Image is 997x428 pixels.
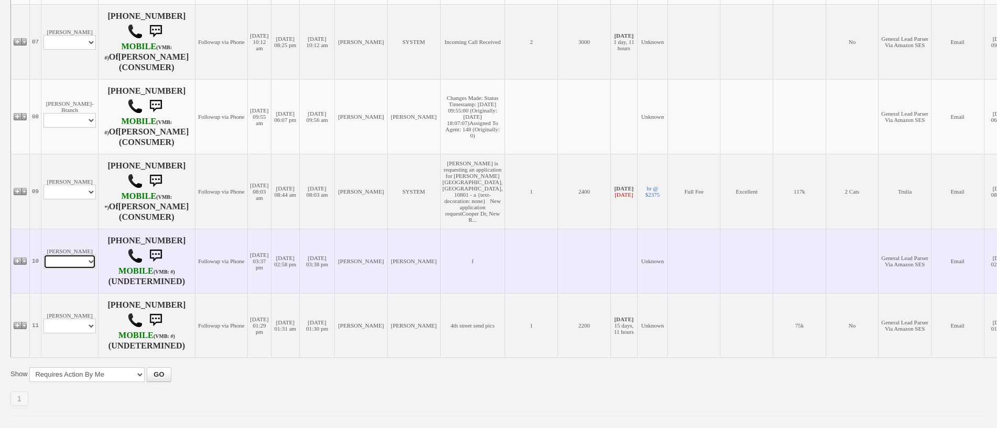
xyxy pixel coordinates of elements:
[195,79,248,154] td: Followup via Phone
[195,293,248,357] td: Followup via Phone
[195,4,248,79] td: Followup via Phone
[104,117,172,137] b: T-Mobile USA, Inc.
[638,293,668,357] td: Unknown
[30,154,41,229] td: 09
[387,154,440,229] td: SYSTEM
[122,42,157,51] font: MOBILE
[615,192,633,198] font: [DATE]
[638,4,668,79] td: Unknown
[879,4,932,79] td: General Lead Parser Via Amazon SES
[440,293,505,357] td: 4th street send pics
[387,293,440,357] td: [PERSON_NAME]
[638,229,668,293] td: Unknown
[127,24,143,39] img: call.png
[145,171,166,192] img: sms.png
[41,4,98,79] td: [PERSON_NAME]
[122,117,157,126] font: MOBILE
[127,173,143,189] img: call.png
[271,293,300,357] td: [DATE] 01:31 am
[335,4,388,79] td: [PERSON_NAME]
[614,185,633,192] b: [DATE]
[145,96,166,117] img: sms.png
[30,293,41,357] td: 11
[271,4,300,79] td: [DATE] 08:25 pm
[826,293,879,357] td: No
[145,245,166,266] img: sms.png
[154,333,175,339] font: (VMB: #)
[931,79,984,154] td: Email
[248,4,271,79] td: [DATE] 10:12 am
[30,4,41,79] td: 07
[931,229,984,293] td: Email
[667,154,720,229] td: Full Fee
[300,293,335,357] td: [DATE] 01:30 pm
[773,293,826,357] td: 75k
[645,185,660,198] a: br @ $2375
[10,369,28,379] label: Show
[101,161,192,222] h4: [PHONE_NUMBER] Of (CONSUMER)
[118,127,189,137] b: [PERSON_NAME]
[879,293,932,357] td: General Lead Parser Via Amazon SES
[558,293,611,357] td: 2200
[101,300,192,351] h4: [PHONE_NUMBER] (UNDETERMINED)
[558,154,611,229] td: 2400
[335,229,388,293] td: [PERSON_NAME]
[505,4,558,79] td: 2
[145,21,166,42] img: sms.png
[505,293,558,357] td: 1
[614,316,633,322] b: [DATE]
[931,4,984,79] td: Email
[300,154,335,229] td: [DATE] 08:03 am
[104,42,172,62] b: T-Mobile USA, Inc.
[101,236,192,286] h4: [PHONE_NUMBER] (UNDETERMINED)
[30,79,41,154] td: 08
[558,4,611,79] td: 3000
[387,79,440,154] td: [PERSON_NAME]
[118,331,154,340] font: MOBILE
[248,79,271,154] td: [DATE] 09:55 am
[614,32,633,39] b: [DATE]
[387,229,440,293] td: [PERSON_NAME]
[335,293,388,357] td: [PERSON_NAME]
[118,331,175,340] b: T-Mobile USA, Inc. (form. Metro PCS, Inc.)
[248,229,271,293] td: [DATE] 03:37 pm
[118,52,189,62] b: [PERSON_NAME]
[41,229,98,293] td: [PERSON_NAME]
[826,4,879,79] td: No
[104,194,172,210] font: (VMB: *)
[118,266,154,276] font: MOBILE
[248,154,271,229] td: [DATE] 08:03 am
[505,154,558,229] td: 1
[826,154,879,229] td: 2 Cats
[271,229,300,293] td: [DATE] 02:58 pm
[104,192,172,211] b: Verizon Wireless
[145,310,166,331] img: sms.png
[335,79,388,154] td: [PERSON_NAME]
[720,154,773,229] td: Excellent
[101,86,192,147] h4: [PHONE_NUMBER] Of (CONSUMER)
[387,4,440,79] td: SYSTEM
[440,4,505,79] td: Incoming Call Received
[300,4,335,79] td: [DATE] 10:12 am
[931,154,984,229] td: Email
[195,154,248,229] td: Followup via Phone
[118,266,175,276] b: AT&T Wireless
[154,269,175,275] font: (VMB: #)
[30,229,41,293] td: 10
[440,79,505,154] td: Changes Made: Status Timestamp: [DATE] 09:55:00 (Originally: [DATE] 18:07:07)Assigned To Agent: 1...
[127,312,143,328] img: call.png
[147,367,171,382] button: GO
[300,229,335,293] td: [DATE] 03:38 pm
[195,229,248,293] td: Followup via Phone
[271,154,300,229] td: [DATE] 08:44 am
[440,154,505,229] td: [PERSON_NAME] is requesting an application for [PERSON_NAME][GEOGRAPHIC_DATA], [GEOGRAPHIC_DATA],...
[335,154,388,229] td: [PERSON_NAME]
[127,248,143,264] img: call.png
[440,229,505,293] td: f
[610,293,637,357] td: 15 days, 11 hours
[271,79,300,154] td: [DATE] 06:07 pm
[118,202,189,211] b: [PERSON_NAME]
[300,79,335,154] td: [DATE] 09:56 am
[10,391,28,406] a: 1
[638,79,668,154] td: Unknown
